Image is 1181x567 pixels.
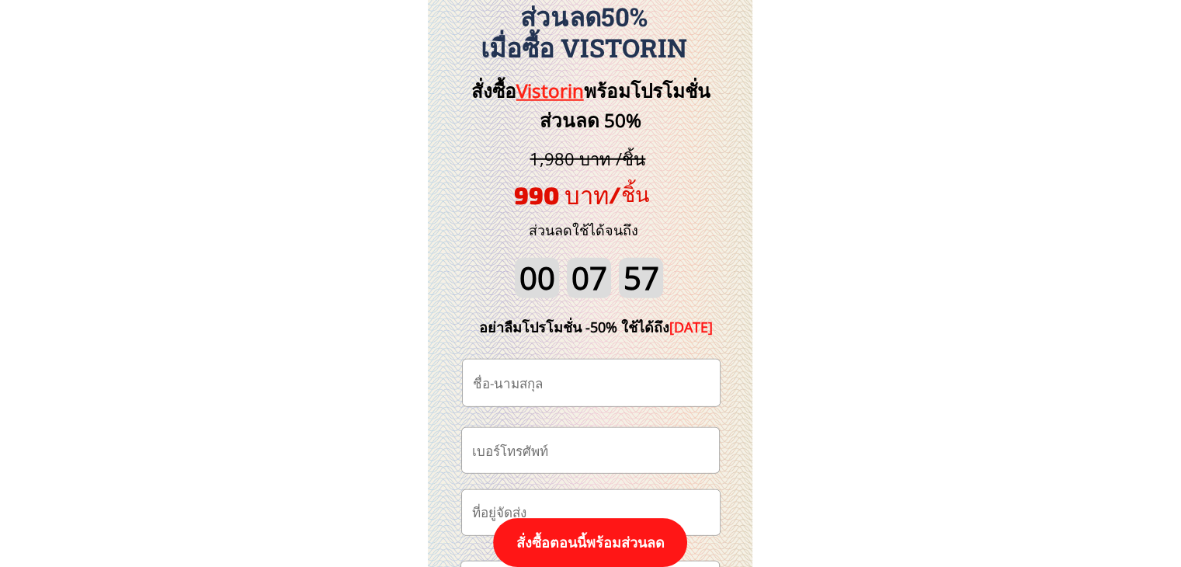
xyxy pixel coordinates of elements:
input: ชื่อ-นามสกุล [469,360,714,406]
input: เบอร์โทรศัพท์ [468,428,713,472]
h3: ส่วนลด50% เมื่อซื้อ Vistorin [419,2,749,63]
span: Vistorin [516,78,584,103]
span: /ชิ้น [609,181,649,206]
div: อย่าลืมโปรโมชั่น -50% ใช้ได้ถึง [456,316,737,339]
h3: ส่วนลดใช้ได้จนถึง [508,219,659,242]
h3: สั่งซื้อ พร้อมโปรโมชั่นส่วนลด 50% [445,76,736,136]
input: ที่อยู่จัดส่ง [468,490,714,535]
span: [DATE] [669,318,713,336]
p: สั่งซื้อตอนนี้พร้อมส่วนลด [493,518,687,567]
span: 1,980 บาท /ชิ้น [530,147,645,170]
span: 990 บาท [514,180,609,209]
